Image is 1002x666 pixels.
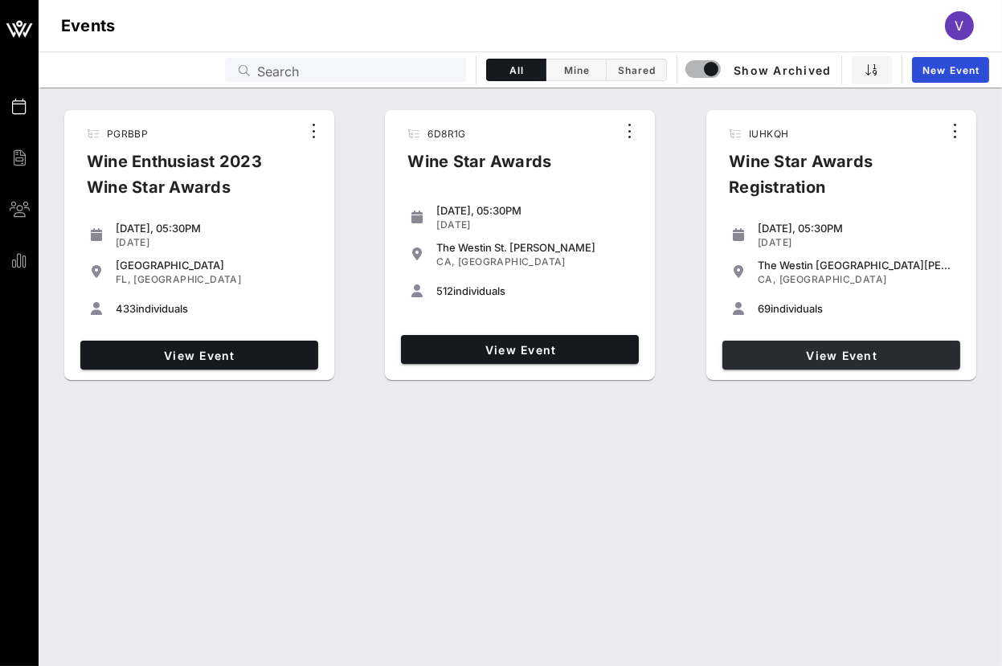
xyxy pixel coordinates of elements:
[427,128,465,140] span: 6D8R1G
[607,59,667,81] button: Shared
[955,18,964,34] span: V
[779,273,887,285] span: [GEOGRAPHIC_DATA]
[116,222,312,235] div: [DATE], 05:30PM
[133,273,241,285] span: [GEOGRAPHIC_DATA]
[436,219,632,231] div: [DATE]
[395,149,564,187] div: Wine Star Awards
[556,64,596,76] span: Mine
[87,349,312,362] span: View Event
[436,204,632,217] div: [DATE], 05:30PM
[486,59,546,81] button: All
[436,284,632,297] div: individuals
[116,273,131,285] span: FL,
[401,335,639,364] a: View Event
[407,343,632,357] span: View Event
[716,149,942,213] div: Wine Star Awards Registration
[116,302,312,315] div: individuals
[758,302,771,315] span: 69
[436,241,632,254] div: The Westin St. [PERSON_NAME]
[758,302,954,315] div: individuals
[758,222,954,235] div: [DATE], 05:30PM
[116,236,312,249] div: [DATE]
[436,284,453,297] span: 512
[616,64,656,76] span: Shared
[688,60,831,80] span: Show Archived
[107,128,148,140] span: PGRBBP
[945,11,974,40] div: V
[912,57,989,83] a: New Event
[74,149,301,213] div: Wine Enthusiast 2023 Wine Star Awards
[458,255,566,268] span: [GEOGRAPHIC_DATA]
[116,302,136,315] span: 433
[436,255,455,268] span: CA,
[722,341,960,370] a: View Event
[687,55,832,84] button: Show Archived
[497,64,536,76] span: All
[80,341,318,370] a: View Event
[729,349,954,362] span: View Event
[758,259,954,272] div: The Westin [GEOGRAPHIC_DATA][PERSON_NAME] on [GEOGRAPHIC_DATA]
[758,236,954,249] div: [DATE]
[61,13,116,39] h1: Events
[546,59,607,81] button: Mine
[758,273,776,285] span: CA,
[749,128,788,140] span: IUHKQH
[116,259,312,272] div: [GEOGRAPHIC_DATA]
[922,64,980,76] span: New Event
